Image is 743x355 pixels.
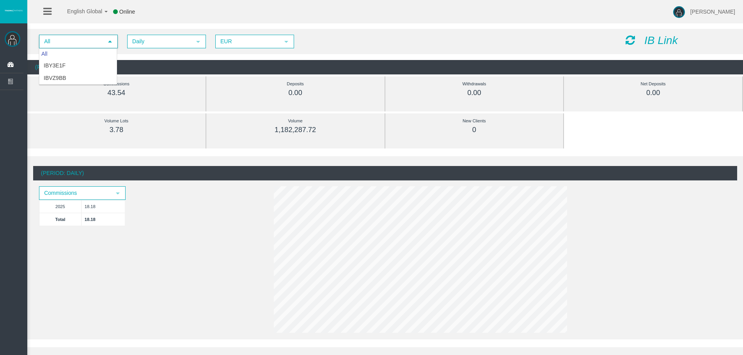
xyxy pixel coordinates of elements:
span: Commissions [40,187,111,199]
i: IB Link [644,34,678,46]
span: EUR [216,35,279,48]
div: 0 [403,125,546,134]
div: Volume Lots [45,117,188,125]
div: 0.00 [224,88,367,97]
td: 18.18 [81,213,125,226]
span: English Global [57,8,102,14]
div: Volume [224,117,367,125]
i: Reload Dashboard [626,35,635,46]
td: 18.18 [81,200,125,213]
div: 3.78 [45,125,188,134]
div: All [39,49,117,59]
span: select [115,190,121,196]
td: 2025 [39,200,82,213]
span: [PERSON_NAME] [690,9,735,15]
div: 0.00 [582,88,725,97]
div: 43.54 [45,88,188,97]
div: Net Deposits [582,79,725,88]
span: Daily [128,35,191,48]
div: 1,182,287.72 [224,125,367,134]
span: Online [119,9,135,15]
li: IBy3e1f [39,59,117,72]
div: (Period: Daily) [33,166,737,180]
span: All [40,35,103,48]
div: 0.00 [403,88,546,97]
div: (Period: CurrentDay) [27,60,743,74]
li: IBvz9bb [39,72,117,84]
img: user-image [673,6,685,18]
span: select [283,39,289,45]
span: select [107,39,113,45]
div: Deposits [224,79,367,88]
div: Withdrawals [403,79,546,88]
td: Total [39,213,82,226]
div: New Clients [403,117,546,125]
span: select [195,39,201,45]
img: logo.svg [4,9,23,12]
